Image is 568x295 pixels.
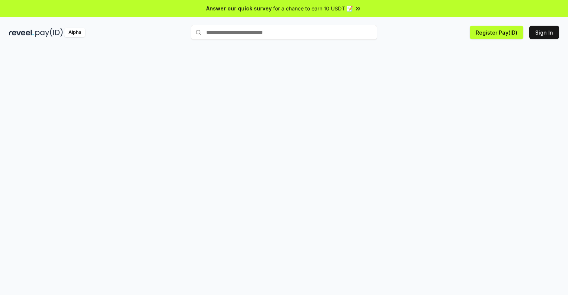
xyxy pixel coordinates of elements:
[35,28,63,37] img: pay_id
[470,26,523,39] button: Register Pay(ID)
[273,4,353,12] span: for a chance to earn 10 USDT 📝
[529,26,559,39] button: Sign In
[206,4,272,12] span: Answer our quick survey
[64,28,85,37] div: Alpha
[9,28,34,37] img: reveel_dark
